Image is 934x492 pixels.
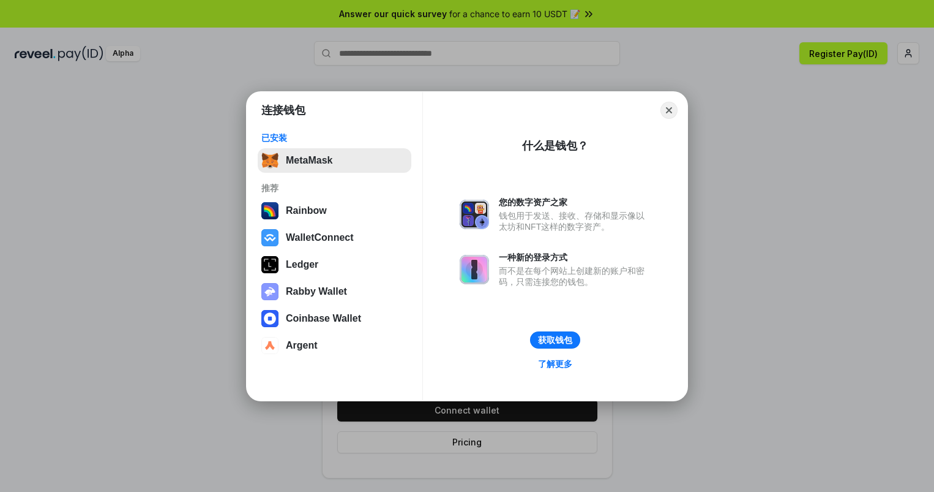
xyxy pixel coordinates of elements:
div: Rabby Wallet [286,286,347,297]
button: Ledger [258,252,411,277]
img: svg+xml,%3Csvg%20width%3D%2228%22%20height%3D%2228%22%20viewBox%3D%220%200%2028%2028%22%20fill%3D... [261,310,278,327]
div: 已安装 [261,132,408,143]
button: Coinbase Wallet [258,306,411,331]
div: 什么是钱包？ [522,138,588,153]
div: 获取钱包 [538,335,572,346]
button: WalletConnect [258,225,411,250]
div: MetaMask [286,155,332,166]
img: svg+xml,%3Csvg%20fill%3D%22none%22%20height%3D%2233%22%20viewBox%3D%220%200%2035%2033%22%20width%... [261,152,278,169]
h1: 连接钱包 [261,103,305,118]
button: 获取钱包 [530,331,580,349]
div: 了解更多 [538,358,572,369]
div: Rainbow [286,205,327,216]
div: Ledger [286,259,318,270]
div: WalletConnect [286,232,354,243]
button: Close [660,102,678,119]
a: 了解更多 [531,356,580,372]
div: 一种新的登录方式 [499,252,651,263]
img: svg+xml,%3Csvg%20xmlns%3D%22http%3A%2F%2Fwww.w3.org%2F2000%2Fsvg%22%20fill%3D%22none%22%20viewBox... [460,200,489,229]
div: 您的数字资产之家 [499,197,651,208]
button: Argent [258,333,411,358]
div: Argent [286,340,318,351]
img: svg+xml,%3Csvg%20width%3D%2228%22%20height%3D%2228%22%20viewBox%3D%220%200%2028%2028%22%20fill%3D... [261,337,278,354]
button: MetaMask [258,148,411,173]
div: 推荐 [261,183,408,194]
button: Rabby Wallet [258,279,411,304]
img: svg+xml,%3Csvg%20width%3D%2228%22%20height%3D%2228%22%20viewBox%3D%220%200%2028%2028%22%20fill%3D... [261,229,278,246]
img: svg+xml,%3Csvg%20xmlns%3D%22http%3A%2F%2Fwww.w3.org%2F2000%2Fsvg%22%20width%3D%2228%22%20height%3... [261,256,278,273]
div: Coinbase Wallet [286,313,361,324]
button: Rainbow [258,199,411,223]
div: 而不是在每个网站上创建新的账户和密码，只需连接您的钱包。 [499,265,651,287]
div: 钱包用于发送、接收、存储和显示像以太坊和NFT这样的数字资产。 [499,210,651,232]
img: svg+xml,%3Csvg%20width%3D%22120%22%20height%3D%22120%22%20viewBox%3D%220%200%20120%20120%22%20fil... [261,202,278,219]
img: svg+xml,%3Csvg%20xmlns%3D%22http%3A%2F%2Fwww.w3.org%2F2000%2Fsvg%22%20fill%3D%22none%22%20viewBox... [460,255,489,284]
img: svg+xml,%3Csvg%20xmlns%3D%22http%3A%2F%2Fwww.w3.org%2F2000%2Fsvg%22%20fill%3D%22none%22%20viewBox... [261,283,278,300]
